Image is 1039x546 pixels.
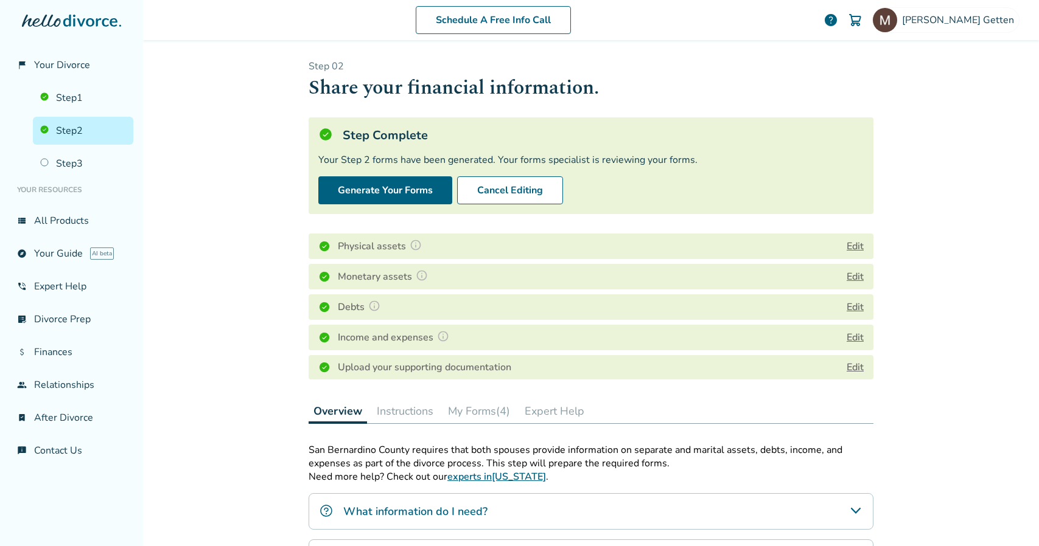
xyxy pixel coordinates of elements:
[848,13,862,27] img: Cart
[978,488,1039,546] iframe: Chat Widget
[318,153,864,167] div: Your Step 2 forms have been generated. Your forms specialist is reviewing your forms.
[847,239,864,254] button: Edit
[902,13,1019,27] span: [PERSON_NAME] Getten
[33,150,133,178] a: Step3
[343,503,488,519] h4: What information do I need?
[10,272,133,300] a: phone_in_talkExpert Help
[33,84,133,112] a: Step1
[457,176,563,204] button: Cancel Editing
[338,238,425,254] h4: Physical assets
[10,51,133,79] a: flag_2Your Divorce
[10,207,133,235] a: view_listAll Products
[338,299,384,315] h4: Debts
[17,282,27,291] span: phone_in_talk
[847,330,864,345] button: Edit
[309,60,873,73] p: Step 0 2
[343,127,428,143] h5: Step Complete
[17,446,27,455] span: chat_info
[318,271,331,283] img: Completed
[309,470,873,483] p: Need more help? Check out our .
[17,413,27,423] span: bookmark_check
[309,73,873,103] h1: Share your financial information.
[17,249,27,258] span: explore
[33,117,133,145] a: Step2
[318,240,331,252] img: Completed
[10,338,133,366] a: attach_moneyFinances
[520,399,589,423] button: Expert Help
[309,493,873,530] div: What information do I need?
[309,399,367,424] button: Overview
[416,269,428,282] img: Question Mark
[318,176,452,204] button: Generate Your Forms
[368,300,380,312] img: Question Mark
[10,240,133,268] a: exploreYour GuideAI beta
[318,331,331,344] img: Completed
[416,6,571,34] a: Schedule A Free Info Call
[873,8,897,32] img: Michael Getten
[319,503,334,518] img: What information do I need?
[17,216,27,226] span: view_list
[10,437,133,465] a: chat_infoContact Us
[437,330,449,342] img: Question Mark
[17,347,27,357] span: attach_money
[309,443,873,470] p: San Bernardino County requires that both spouses provide information on separate and marital asse...
[338,269,432,285] h4: Monetary assets
[10,178,133,202] li: Your Resources
[10,305,133,333] a: list_alt_checkDivorce Prep
[443,399,515,423] button: My Forms(4)
[90,247,114,260] span: AI beta
[338,360,511,375] h4: Upload your supporting documentation
[338,330,453,345] h4: Income and expenses
[10,404,133,432] a: bookmark_checkAfter Divorce
[318,301,331,313] img: Completed
[410,239,422,251] img: Question Mark
[17,314,27,324] span: list_alt_check
[10,371,133,399] a: groupRelationships
[318,361,331,373] img: Completed
[34,58,90,72] span: Your Divorce
[372,399,438,423] button: Instructions
[847,269,864,284] button: Edit
[847,361,864,374] a: Edit
[447,470,546,483] a: experts in[US_STATE]
[824,13,838,27] a: help
[847,300,864,314] button: Edit
[17,60,27,70] span: flag_2
[17,380,27,390] span: group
